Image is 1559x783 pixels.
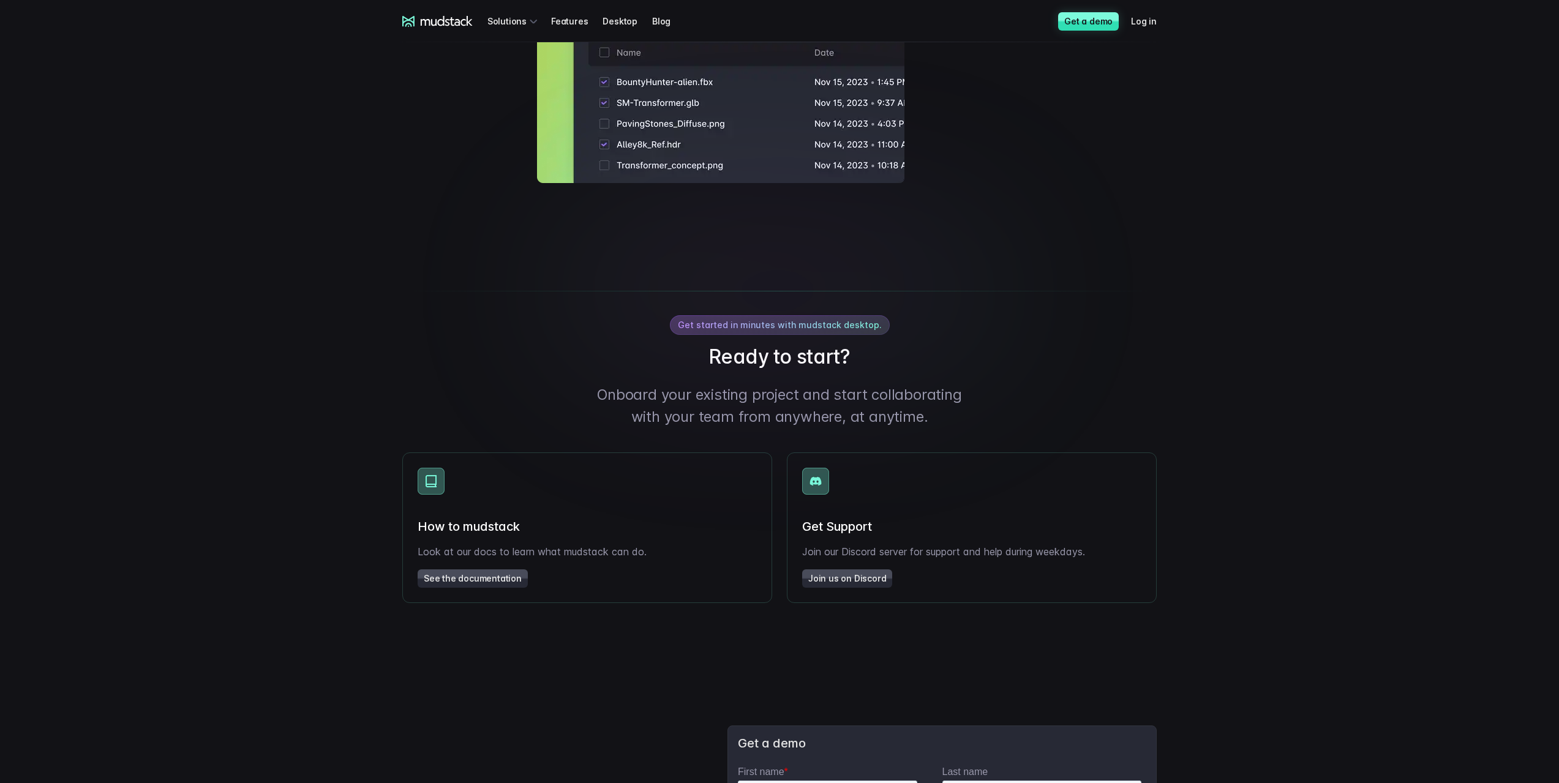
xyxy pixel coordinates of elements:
a: mudstack logo [402,16,473,27]
span: Get started in minutes with mudstack desktop. [678,320,882,330]
div: Solutions [487,10,541,32]
img: Book icon [418,468,445,495]
a: See the documentation [418,569,528,588]
a: Get a demo [1058,12,1119,31]
h2: Ready to start? [402,345,1157,369]
p: Look at our docs to learn what mudstack can do. [418,544,757,560]
p: Join our Discord server for support and help during weekdays. [802,544,1141,560]
a: Join us on Discord [802,569,892,588]
img: Discord icon [802,468,829,495]
h3: How to mudstack [418,519,757,534]
span: Job title [205,51,238,61]
a: Blog [652,10,685,32]
a: Desktop [603,10,652,32]
input: Work with outsourced artists? [3,222,11,230]
h3: Get a demo [738,736,1146,751]
span: Work with outsourced artists? [14,222,143,232]
a: Features [551,10,603,32]
h3: Get Support [802,519,1141,534]
span: Art team size [205,101,261,111]
p: Onboard your existing project and start collaborating with your team from anywhere, at anytime. [596,384,963,428]
a: Log in [1131,10,1171,32]
span: Last name [205,1,250,11]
